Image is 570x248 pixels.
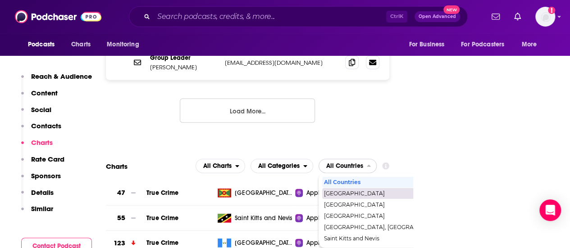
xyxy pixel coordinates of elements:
[488,9,503,24] a: Show notifications dropdown
[21,171,61,188] button: Sponsors
[324,236,448,241] span: Saint Kitts and Nevis
[409,38,444,51] span: For Business
[402,36,456,53] button: open menu
[31,138,53,147] p: Charts
[419,14,456,19] span: Open Advanced
[31,155,64,163] p: Rate Card
[511,9,524,24] a: Show notifications dropdown
[319,159,377,173] h2: Countries
[443,5,460,14] span: New
[21,89,58,105] button: Content
[306,214,324,223] span: Apple
[324,202,448,207] span: [GEOGRAPHIC_DATA]
[129,6,468,27] div: Search podcasts, credits, & more...
[319,159,377,173] button: close menu
[386,11,407,23] span: Ctrl K
[31,122,61,130] p: Contacts
[225,59,338,67] p: [EMAIL_ADDRESS][DOMAIN_NAME]
[535,7,555,27] button: Show profile menu
[324,191,448,196] span: [GEOGRAPHIC_DATA]
[106,162,128,171] h2: Charts
[15,8,101,25] img: Podchaser - Follow, Share and Rate Podcasts
[21,105,51,122] button: Social
[515,36,548,53] button: open menu
[415,11,460,22] button: Open AdvancedNew
[21,188,54,205] button: Details
[461,38,504,51] span: For Podcasters
[117,188,125,198] h3: 47
[65,36,96,53] a: Charts
[322,211,451,221] div: Guatemala
[21,204,53,221] button: Similar
[106,180,146,205] a: 47
[548,7,555,14] svg: Add a profile image
[258,163,300,169] span: All Categories
[322,177,451,188] div: All Countries
[324,180,448,185] span: All Countries
[71,38,91,51] span: Charts
[322,233,451,244] div: Saint Kitts and Nevis
[324,213,448,219] span: [GEOGRAPHIC_DATA]
[154,9,386,24] input: Search podcasts, credits, & more...
[31,72,92,81] p: Reach & Audience
[196,159,245,173] button: open menu
[295,189,340,198] a: Apple
[306,239,324,248] span: Apple
[214,189,295,198] a: [GEOGRAPHIC_DATA]
[31,171,61,180] p: Sponsors
[535,7,555,27] img: User Profile
[295,214,340,223] a: Apple
[150,63,218,71] p: [PERSON_NAME]
[31,89,58,97] p: Content
[22,36,66,53] button: open menu
[539,199,561,221] div: Open Intercom Messenger
[324,225,448,230] span: [GEOGRAPHIC_DATA], [GEOGRAPHIC_DATA]
[117,213,125,223] h3: 55
[235,239,293,248] span: Guatemala
[235,189,293,198] span: Grenada
[106,206,146,230] a: 55
[21,122,61,138] button: Contacts
[150,54,218,62] p: Group Leader
[251,159,313,173] h2: Categories
[326,163,363,169] span: All Countries
[31,105,51,114] p: Social
[203,163,232,169] span: All Charts
[31,188,54,197] p: Details
[322,222,451,233] div: Macedonia, Republic of
[180,99,315,123] button: Load More...
[322,199,451,210] div: Grenada
[100,36,150,53] button: open menu
[214,239,295,248] a: [GEOGRAPHIC_DATA]
[146,214,179,222] a: True Crime
[535,7,555,27] span: Logged in as ShannonHennessey
[21,155,64,171] button: Rate Card
[196,159,245,173] h2: Platforms
[322,188,451,199] div: Fiji
[107,38,139,51] span: Monitoring
[251,159,313,173] button: open menu
[28,38,55,51] span: Podcasts
[455,36,517,53] button: open menu
[522,38,537,51] span: More
[306,189,324,198] span: Apple
[21,138,53,155] button: Charts
[295,239,340,248] a: Apple
[21,72,92,89] button: Reach & Audience
[214,214,295,223] a: Saint Kitts and Nevis
[146,239,179,247] a: True Crime
[146,189,179,197] a: True Crime
[235,214,292,223] span: Saint Kitts and Nevis
[31,204,53,213] p: Similar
